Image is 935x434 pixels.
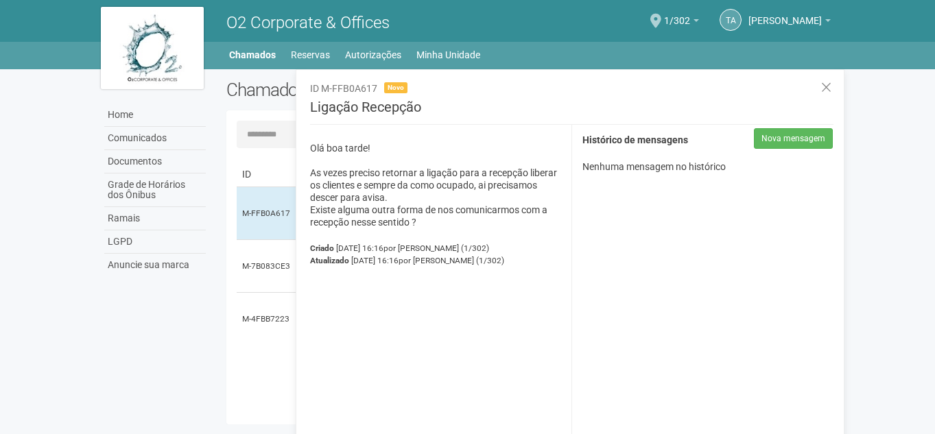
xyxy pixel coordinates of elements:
td: M-FFB0A617 [237,187,298,240]
td: M-7B083CE3 [237,240,298,293]
span: Novo [384,82,407,93]
a: [PERSON_NAME] [748,17,831,28]
span: Thamiris Abdala [748,2,822,26]
a: Grade de Horários dos Ônibus [104,173,206,207]
strong: Atualizado [310,256,349,265]
span: por [PERSON_NAME] (1/302) [383,243,489,253]
strong: Criado [310,243,334,253]
a: Reservas [291,45,330,64]
img: logo.jpg [101,7,204,89]
span: por [PERSON_NAME] (1/302) [399,256,504,265]
a: Autorizações [345,45,401,64]
a: Minha Unidade [416,45,480,64]
a: TA [720,9,742,31]
a: Comunicados [104,127,206,150]
a: Anuncie sua marca [104,254,206,276]
button: Nova mensagem [754,128,833,149]
span: [DATE] 16:16 [351,256,504,265]
a: 1/302 [664,17,699,28]
a: Home [104,104,206,127]
h3: Ligação Recepção [310,100,833,125]
a: LGPD [104,230,206,254]
td: M-4FBB7223 [237,293,298,346]
td: ID [237,162,298,187]
a: Documentos [104,150,206,173]
span: [DATE] 16:16 [336,243,489,253]
h2: Chamados [226,80,468,100]
span: O2 Corporate & Offices [226,13,390,32]
span: ID M-FFB0A617 [310,83,377,94]
a: Chamados [229,45,276,64]
span: 1/302 [664,2,690,26]
a: Ramais [104,207,206,230]
p: Nenhuma mensagem no histórico [582,160,833,173]
strong: Histórico de mensagens [582,135,688,146]
p: Olá boa tarde! As vezes preciso retornar a ligação para a recepção liberar os clientes e sempre d... [310,142,561,228]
